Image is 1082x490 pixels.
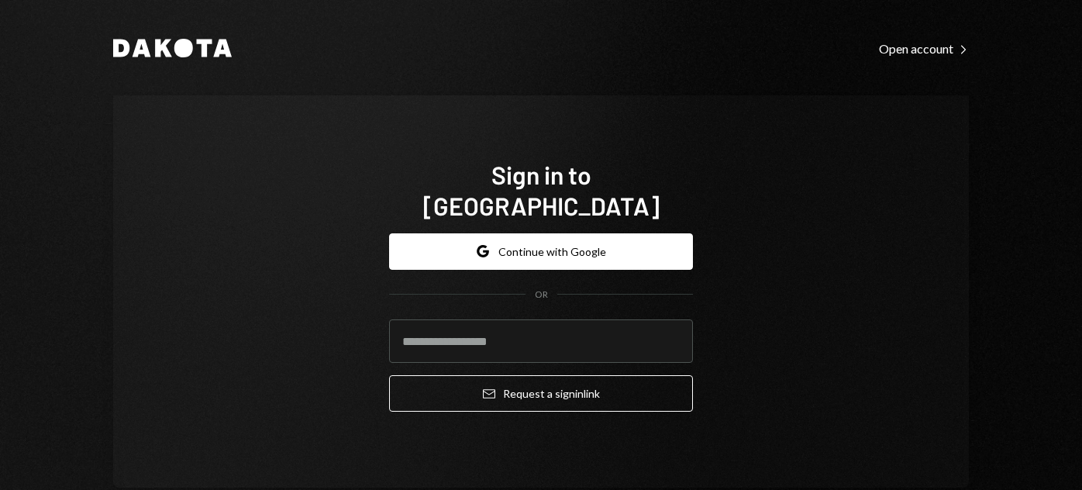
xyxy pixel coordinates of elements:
button: Request a signinlink [389,375,693,412]
div: Open account [879,41,969,57]
a: Open account [879,40,969,57]
div: OR [535,288,548,302]
h1: Sign in to [GEOGRAPHIC_DATA] [389,159,693,221]
button: Continue with Google [389,233,693,270]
